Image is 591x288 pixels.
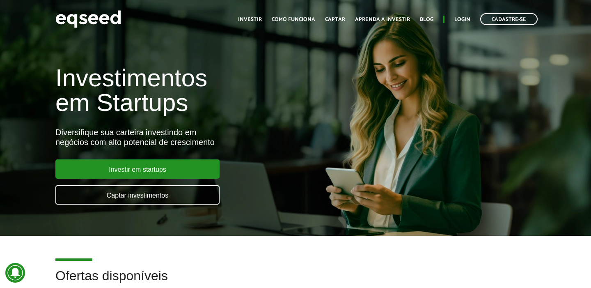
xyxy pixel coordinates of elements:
a: Cadastre-se [480,13,538,25]
a: Login [454,17,470,22]
h1: Investimentos em Startups [55,66,339,115]
div: Diversifique sua carteira investindo em negócios com alto potencial de crescimento [55,127,339,147]
a: Blog [420,17,433,22]
a: Captar [325,17,345,22]
img: EqSeed [55,8,121,30]
a: Como funciona [272,17,315,22]
a: Investir em startups [55,159,220,179]
a: Investir [238,17,262,22]
a: Aprenda a investir [355,17,410,22]
a: Captar investimentos [55,185,220,205]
